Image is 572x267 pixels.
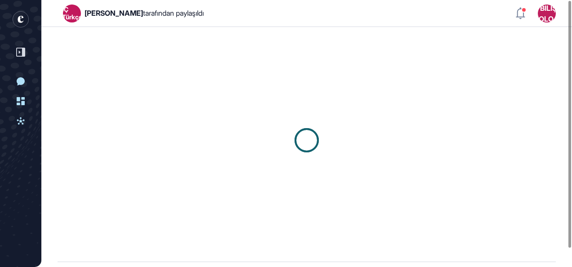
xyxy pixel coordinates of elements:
div: entrapeer logosu [13,11,29,27]
button: EY Bilişim Teknolojileri [538,4,556,22]
div: BÇ (Türkçe) [60,6,85,21]
div: tarafından paylaşıldı [85,9,204,18]
span: [PERSON_NAME] [85,9,143,18]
